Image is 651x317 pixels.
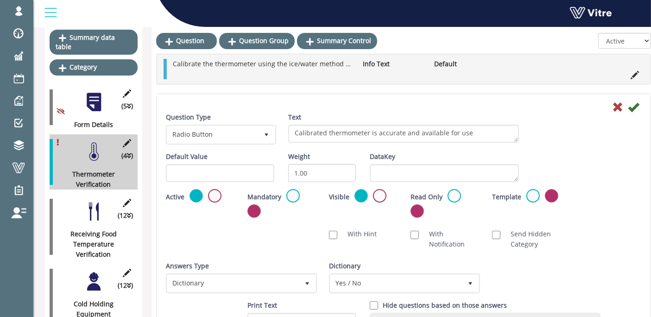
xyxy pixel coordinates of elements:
[411,231,419,239] input: With Notification
[288,152,310,162] label: Weight
[358,59,430,69] li: Info Text
[430,59,501,69] li: Default
[338,229,377,239] label: With Hint
[329,192,349,202] label: Visible
[121,101,133,111] span: (5 )
[166,152,208,162] label: Default Value
[492,192,521,202] label: Template
[118,280,133,291] span: (12 )
[166,261,209,271] label: Answers Type
[501,229,560,249] label: Send Hidden Category
[411,192,442,202] label: Read Only
[166,192,184,202] label: Active
[167,126,258,143] span: Radio Button
[299,275,316,292] span: select
[50,169,131,190] div: Thermometer Verification
[462,275,479,292] span: select
[288,125,519,143] textarea: Calibrated thermometer is accurate and available for use
[288,112,301,122] label: Text
[50,59,138,75] a: Category
[492,231,500,239] input: Send Hidden Category
[167,275,299,292] span: Dictionary
[219,33,295,49] a: Question Group
[370,152,395,162] label: DataKey
[121,151,133,161] span: (4 )
[329,231,337,239] input: With Hint
[118,210,133,221] span: (12 )
[156,33,217,49] a: Question
[50,229,131,260] div: Receiving Food Temperature Verification
[50,30,138,55] a: Summary data table
[420,229,478,249] label: With Notification
[247,300,277,311] label: Print Text
[297,33,377,49] a: Summary Control
[329,261,360,271] label: Dictionary
[50,120,131,130] div: Form Details
[247,192,281,202] label: Mandatory
[258,126,275,143] span: select
[166,112,211,122] label: Question Type
[383,300,507,311] label: Hide questions based on those answers
[330,275,462,292] span: Yes / No
[370,301,378,310] input: Hide question based on answer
